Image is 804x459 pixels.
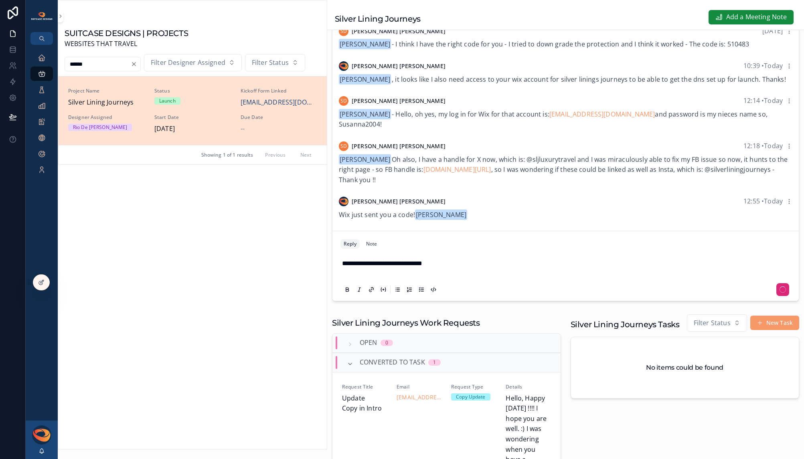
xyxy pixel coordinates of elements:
[360,338,377,348] span: Open
[159,97,176,105] div: Launch
[743,197,783,205] span: 12:55 • Today
[26,45,58,187] div: scrollable content
[743,61,783,70] span: 10:39 • Today
[241,88,317,94] span: Kickoff Form Linked
[154,124,231,134] span: [DATE]
[65,28,188,39] h1: SUITCASE DESIGNS | PROJECTS
[694,318,731,328] span: Filter Status
[68,114,145,121] span: Designer Assigned
[339,110,768,129] span: - Hello, oh yes, my log in for Wix for that account is: and password is my nieces name so, Susann...
[339,74,391,85] span: [PERSON_NAME]
[339,109,391,119] span: [PERSON_NAME]
[339,75,786,84] span: , it looks like I also need access to your wix account for silver linings journeys to be able to ...
[352,27,446,35] span: [PERSON_NAME] [PERSON_NAME]
[646,363,723,372] h2: No items could be found
[352,142,446,150] span: [PERSON_NAME] [PERSON_NAME]
[252,58,289,68] span: Filter Status
[750,316,799,330] button: New Task
[201,152,253,158] span: Showing 1 of 1 results
[352,62,446,70] span: [PERSON_NAME] [PERSON_NAME]
[743,96,783,105] span: 12:14 • Today
[397,393,441,401] a: [EMAIL_ADDRESS][DOMAIN_NAME]
[743,141,783,150] span: 12:18 • Today
[415,209,467,220] span: [PERSON_NAME]
[726,12,787,22] span: Add a Meeting Note
[340,98,347,104] span: SD
[363,239,380,249] button: Note
[366,241,377,247] div: Note
[59,76,327,145] a: Project NameSilver Lining JourneysStatusLaunchKickoff Form Linked[EMAIL_ADDRESS][DOMAIN_NAME]Desi...
[65,39,188,49] span: WEBSITES THAT TRAVEL
[762,26,783,35] span: [DATE]
[352,197,446,205] span: [PERSON_NAME] [PERSON_NAME]
[340,239,360,249] button: Reply
[151,58,225,68] span: Filter Designer Assigned
[340,28,347,34] span: SD
[245,54,305,72] button: Select Button
[241,124,245,134] span: --
[385,340,388,346] div: 0
[549,110,655,119] a: [EMAIL_ADDRESS][DOMAIN_NAME]
[241,114,317,121] span: Due Date
[506,384,551,390] span: Details
[68,97,145,108] span: Silver Lining Journeys
[709,10,794,24] button: Add a Meeting Note
[423,165,491,174] a: [DOMAIN_NAME][URL]
[131,61,140,67] button: Clear
[340,143,347,149] span: SD
[339,155,788,184] span: Oh also, I have a handle for X now, which is: @sljluxurytravel and I was miraculously able to fix...
[687,314,747,332] button: Select Button
[73,124,127,131] div: Rio De [PERSON_NAME]
[30,12,53,20] img: App logo
[241,97,317,108] a: [EMAIL_ADDRESS][DOMAIN_NAME]
[339,210,468,219] span: Wix just sent you a code!
[397,384,441,390] span: Email
[433,359,436,366] div: 1
[352,97,446,105] span: [PERSON_NAME] [PERSON_NAME]
[571,319,680,330] h1: Silver Lining Journeys Tasks
[144,54,242,72] button: Select Button
[456,393,485,401] div: Copy Update
[360,357,425,368] span: Converted to Task
[342,384,387,390] span: Request Title
[332,317,480,328] h1: Silver Lining Journeys Work Requests
[335,13,421,24] h1: Silver Lining Journeys
[451,384,496,390] span: Request Type
[154,114,231,121] span: Start Date
[339,40,749,48] span: - I think I have the right code for you - I tried to down grade the protection and I think it wor...
[342,393,387,414] span: Update Copy in Intro
[68,88,145,94] span: Project Name
[154,88,231,94] span: Status
[339,39,391,49] span: [PERSON_NAME]
[339,154,391,165] span: [PERSON_NAME]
